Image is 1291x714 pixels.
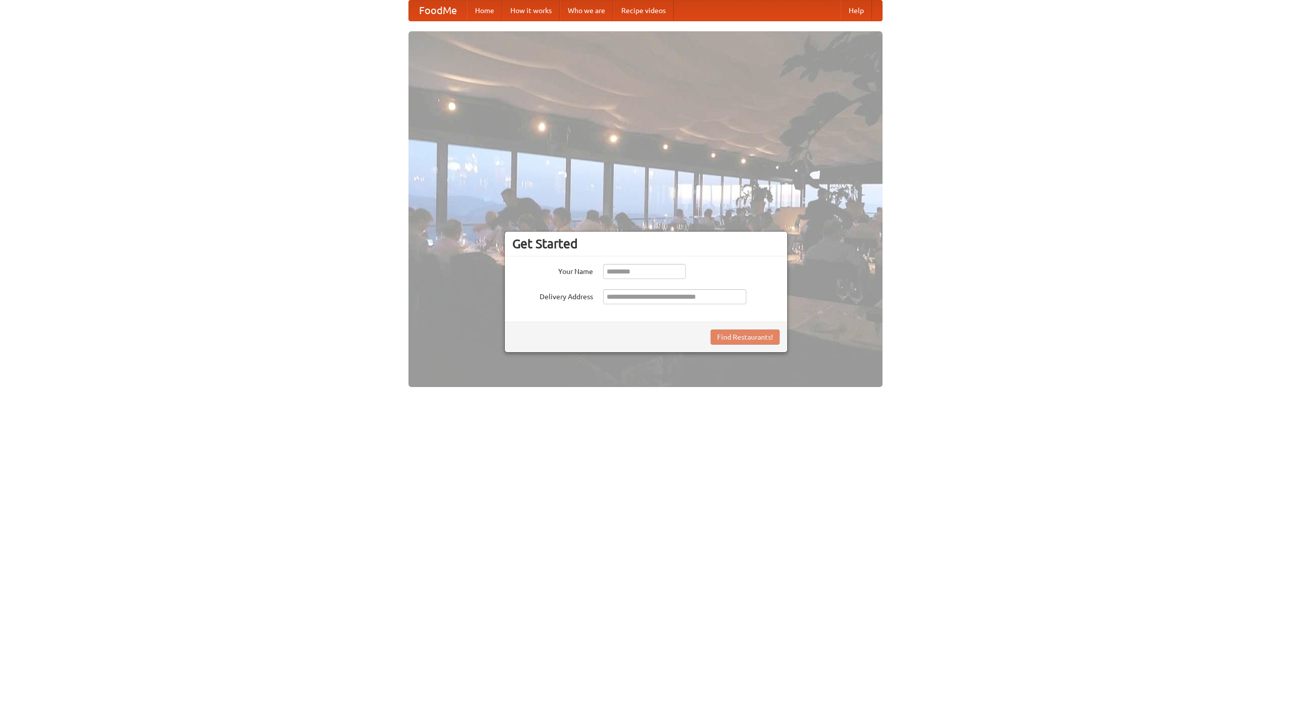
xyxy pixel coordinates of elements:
button: Find Restaurants! [711,329,780,345]
label: Delivery Address [512,289,593,302]
a: FoodMe [409,1,467,21]
label: Your Name [512,264,593,277]
a: Help [841,1,872,21]
a: How it works [502,1,560,21]
a: Who we are [560,1,613,21]
h3: Get Started [512,236,780,251]
a: Home [467,1,502,21]
a: Recipe videos [613,1,674,21]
